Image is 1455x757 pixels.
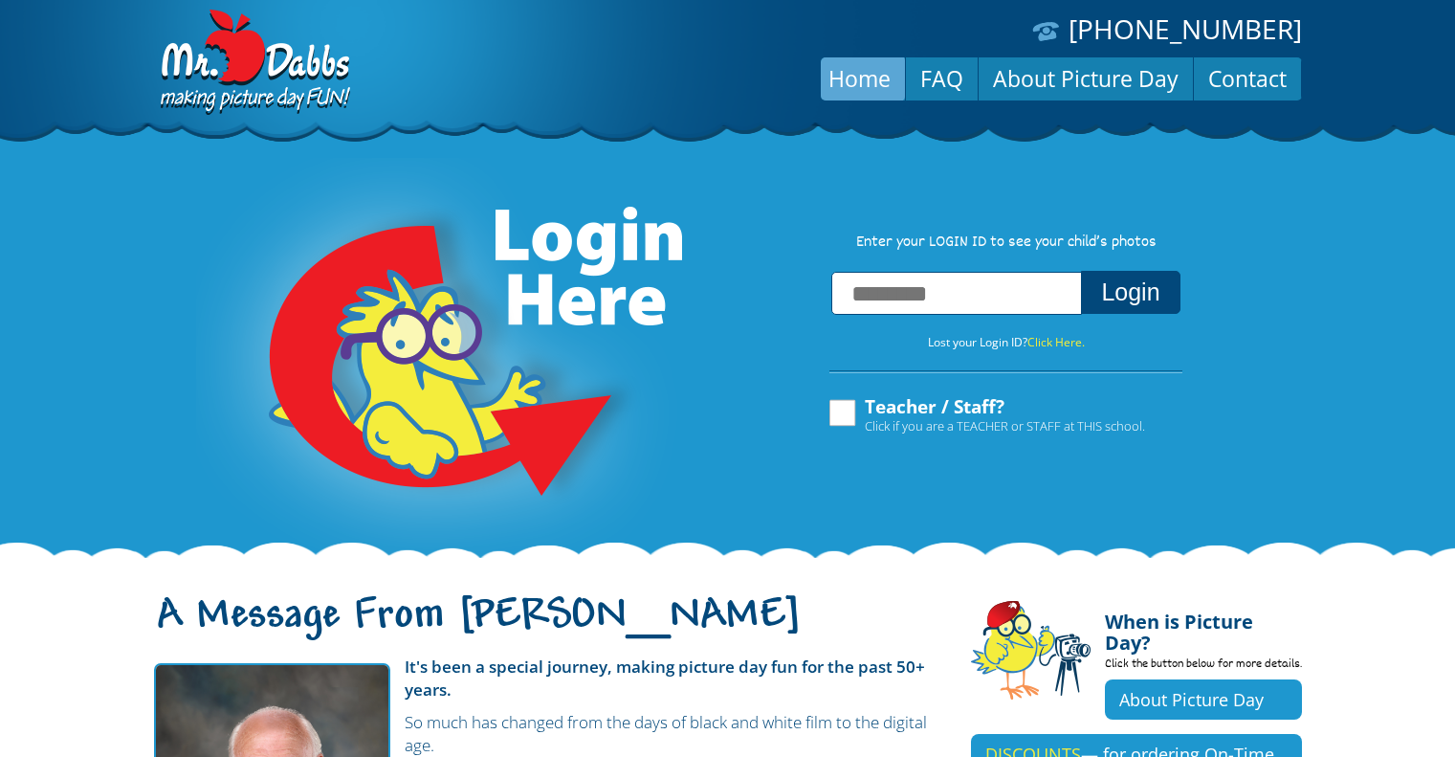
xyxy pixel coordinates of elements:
a: About Picture Day [1105,679,1302,720]
p: Click the button below for more details. [1105,654,1302,679]
h1: A Message From [PERSON_NAME] [154,608,942,648]
p: So much has changed from the days of black and white film to the digital age. [154,711,942,757]
a: Contact [1194,56,1301,101]
img: Login Here [196,158,686,560]
span: Click if you are a TEACHER or STAFF at THIS school. [865,416,1145,435]
button: Login [1081,271,1179,314]
strong: It's been a special journey, making picture day fun for the past 50+ years. [405,656,925,701]
a: About Picture Day [979,56,1193,101]
a: [PHONE_NUMBER] [1069,11,1302,47]
a: Click Here. [1027,334,1085,350]
p: Lost your Login ID? [810,332,1202,353]
label: Teacher / Staff? [827,397,1145,434]
p: Enter your LOGIN ID to see your child’s photos [810,233,1202,254]
a: Home [814,56,905,101]
a: FAQ [906,56,978,101]
img: Dabbs Company [154,10,353,117]
h4: When is Picture Day? [1105,600,1302,654]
